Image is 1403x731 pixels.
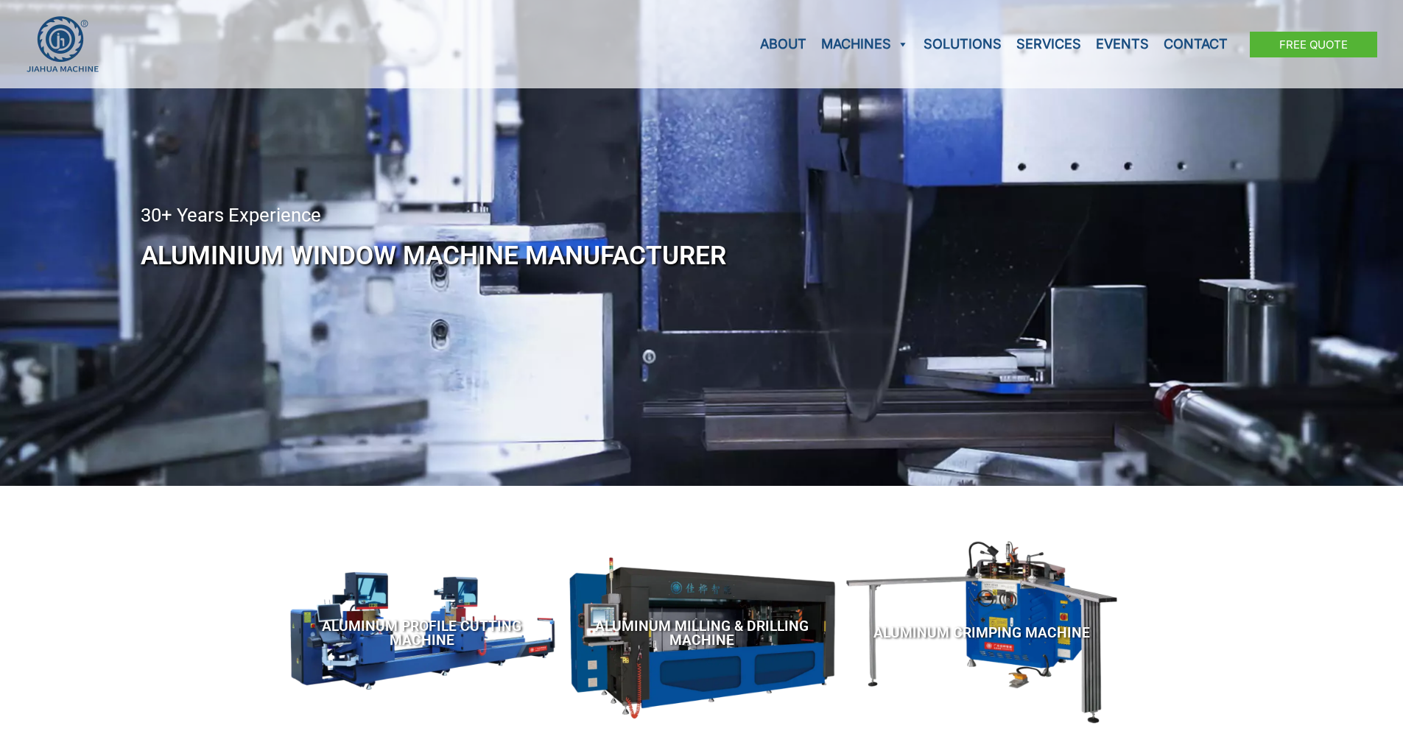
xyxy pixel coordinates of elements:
[873,626,1090,640] span: Aluminum Crimping Machine
[569,548,834,718] a: Aluminum Milling & Drilling Machine
[1250,32,1377,57] a: Free Quote
[569,619,834,647] span: Aluminum Milling & Drilling Machine
[289,548,555,718] a: Aluminum Profile Cutting Machine
[26,15,99,73] img: JH Aluminium Window & Door Processing Machines
[873,555,1090,710] a: Aluminum Crimping Machine
[141,206,1263,225] div: 30+ Years Experience
[289,619,555,647] span: Aluminum Profile Cutting Machine
[141,232,1263,280] h1: Aluminium Window Machine Manufacturer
